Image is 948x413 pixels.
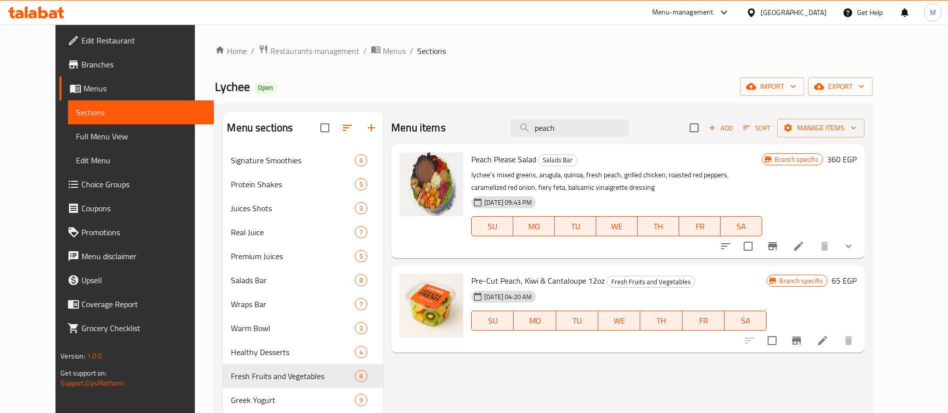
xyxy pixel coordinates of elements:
span: 8 [355,276,367,285]
button: import [740,77,804,96]
div: items [355,202,367,214]
span: 7 [355,228,367,237]
button: delete [813,234,837,258]
span: WE [602,314,636,328]
div: Warm Bowl3 [223,316,383,340]
button: SU [471,311,514,331]
button: MO [514,311,556,331]
span: Real Juice [231,226,355,238]
span: Premium Juices [231,250,355,262]
span: Sort [743,122,771,134]
span: Pre-Cut Peach, Kiwi & Cantaloupe 12oz [471,273,605,288]
span: 3 [355,324,367,333]
button: Branch-specific-item [761,234,785,258]
span: Edit Menu [76,154,206,166]
li: / [251,45,254,57]
a: Edit menu item [817,335,829,347]
span: Signature Smoothies [231,154,355,166]
span: Manage items [785,122,857,134]
span: 4 [355,348,367,357]
p: lychee's mixed greens, arugula, quinoa, fresh peach, grilled chicken, roasted red peppers, carame... [471,169,762,194]
div: Salads Bar8 [223,268,383,292]
button: MO [513,216,555,236]
span: Promotions [81,226,206,238]
a: Full Menu View [68,124,214,148]
span: Sections [76,106,206,118]
div: items [355,154,367,166]
a: Edit menu item [793,240,805,252]
a: Upsell [59,268,214,292]
span: Version: [60,350,85,363]
div: items [355,226,367,238]
span: SU [476,219,509,234]
div: Salads Bar [538,154,577,166]
span: Menu disclaimer [81,250,206,262]
span: M [930,7,936,18]
div: Juices Shots3 [223,196,383,220]
a: Restaurants management [258,44,359,57]
button: Add [705,120,737,136]
span: Healthy Desserts [231,346,355,358]
span: Add [707,122,734,134]
span: Grocery Checklist [81,322,206,334]
span: Lychee [215,75,250,98]
span: 8 [355,372,367,381]
button: Manage items [777,119,865,137]
h2: Menu items [391,120,446,135]
h2: Menu sections [227,120,293,135]
span: 9 [355,396,367,405]
a: Menus [371,44,406,57]
div: Fresh Fruits and Vegetables8 [223,364,383,388]
div: items [355,250,367,262]
a: Home [215,45,247,57]
span: Coverage Report [81,298,206,310]
span: FR [683,219,717,234]
button: TU [555,216,596,236]
a: Support.OpsPlatform [60,377,124,390]
span: Open [254,83,277,92]
span: MO [518,314,552,328]
span: Protein Shakes [231,178,355,190]
img: Peach Please Salad [399,152,463,216]
a: Sections [68,100,214,124]
span: Juices Shots [231,202,355,214]
button: TH [640,311,682,331]
div: Real Juice7 [223,220,383,244]
span: Fresh Fruits and Vegetables [231,370,355,382]
span: 6 [355,156,367,165]
span: Menus [83,82,206,94]
a: Coupons [59,196,214,220]
div: Open [254,82,277,94]
span: Salads Bar [539,154,577,166]
button: TU [556,311,598,331]
h6: 360 EGP [827,152,857,166]
button: TH [638,216,679,236]
div: Wraps Bar7 [223,292,383,316]
div: Wraps Bar [231,298,355,310]
span: 5 [355,180,367,189]
span: SA [729,314,763,328]
span: Menus [383,45,406,57]
svg: Show Choices [843,240,855,252]
a: Menus [59,76,214,100]
span: Edit Restaurant [81,34,206,46]
button: SU [471,216,513,236]
span: Choice Groups [81,178,206,190]
span: [DATE] 04:20 AM [480,292,536,302]
span: Sort sections [335,116,359,140]
span: 5 [355,252,367,261]
span: Restaurants management [270,45,359,57]
div: Greek Yogurt9 [223,388,383,412]
span: Salads Bar [231,274,355,286]
div: Premium Juices5 [223,244,383,268]
input: search [511,119,629,137]
button: Sort [741,120,773,136]
div: items [355,274,367,286]
span: TU [559,219,592,234]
